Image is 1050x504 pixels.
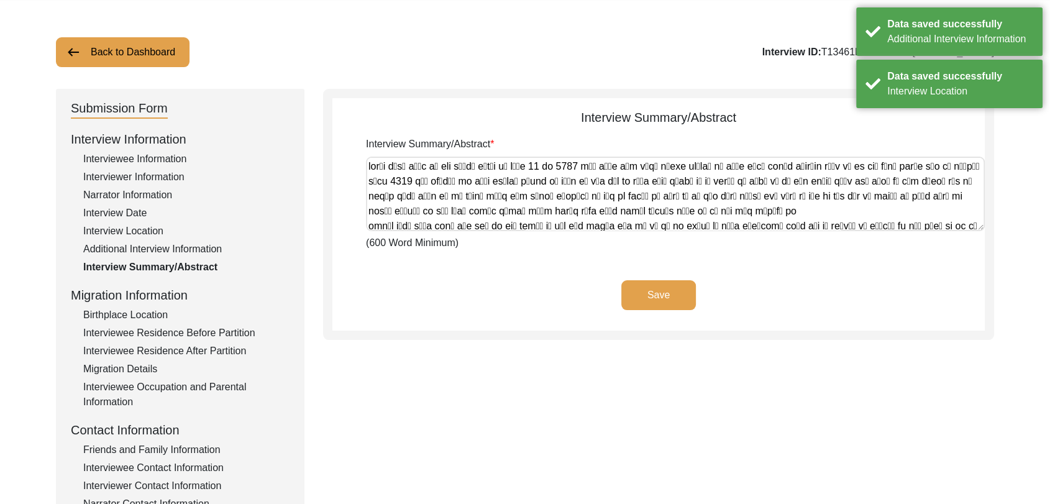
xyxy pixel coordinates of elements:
[71,286,290,305] div: Migration Information
[762,45,994,60] div: T13461 [PERSON_NAME]
[83,479,290,493] div: Interviewer Contact Information
[83,188,290,203] div: Narrator Information
[887,84,1033,99] div: Interview Location
[83,326,290,341] div: Interviewee Residence Before Partition
[83,442,290,457] div: Friends and Family Information
[71,130,290,149] div: Interview Information
[332,108,985,127] div: Interview Summary/Abstract
[366,137,494,152] label: Interview Summary/Abstract
[887,69,1033,84] div: Data saved successfully
[83,242,290,257] div: Additional Interview Information
[762,47,821,57] b: Interview ID:
[83,362,290,377] div: Migration Details
[887,17,1033,32] div: Data saved successfully
[83,344,290,359] div: Interviewee Residence After Partition
[83,260,290,275] div: Interview Summary/Abstract
[71,99,168,119] div: Submission Form
[621,280,696,310] button: Save
[71,421,290,439] div: Contact Information
[366,137,985,250] div: (600 Word Minimum)
[66,45,81,60] img: arrow-left.png
[83,308,290,323] div: Birthplace Location
[83,152,290,167] div: Interviewee Information
[83,224,290,239] div: Interview Location
[83,380,290,410] div: Interviewee Occupation and Parental Information
[83,170,290,185] div: Interviewer Information
[83,460,290,475] div: Interviewee Contact Information
[887,32,1033,47] div: Additional Interview Information
[855,47,912,57] b: Interviewee:
[83,206,290,221] div: Interview Date
[56,37,189,67] button: Back to Dashboard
